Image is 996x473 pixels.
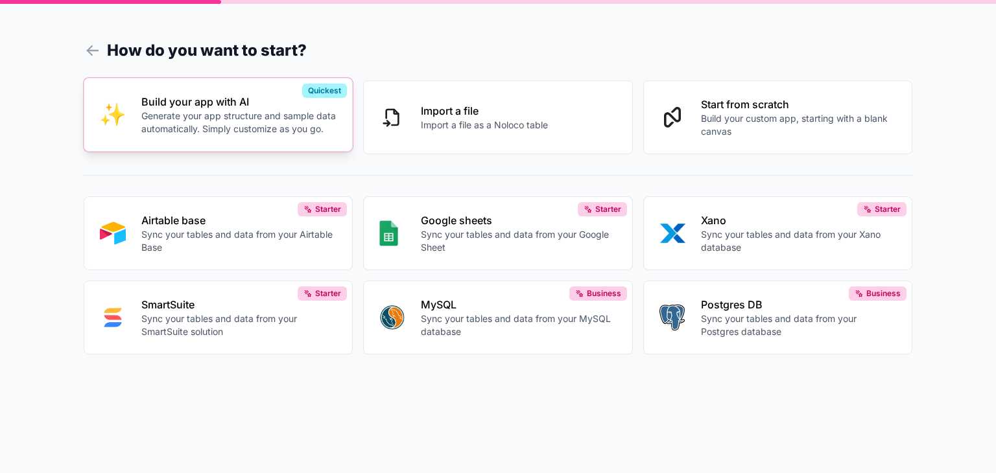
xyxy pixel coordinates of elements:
[587,288,621,299] span: Business
[141,297,337,312] p: SmartSuite
[421,119,548,132] p: Import a file as a Noloco table
[421,228,617,254] p: Sync your tables and data from your Google Sheet
[141,213,337,228] p: Airtable base
[302,84,347,98] div: Quickest
[701,312,897,338] p: Sync your tables and data from your Postgres database
[643,80,913,154] button: Start from scratchBuild your custom app, starting with a blank canvas
[379,220,398,246] img: GOOGLE_SHEETS
[701,297,897,312] p: Postgres DB
[84,196,353,270] button: AIRTABLEAirtable baseSync your tables and data from your Airtable BaseStarter
[866,288,901,299] span: Business
[141,110,337,135] p: Generate your app structure and sample data automatically. Simply customize as you go.
[875,204,901,214] span: Starter
[141,312,337,338] p: Sync your tables and data from your SmartSuite solution
[363,196,633,270] button: GOOGLE_SHEETSGoogle sheetsSync your tables and data from your Google SheetStarter
[701,213,897,228] p: Xano
[952,429,983,460] iframe: Intercom live chat
[659,305,685,330] img: POSTGRES
[315,288,341,299] span: Starter
[701,97,897,112] p: Start from scratch
[141,228,337,254] p: Sync your tables and data from your Airtable Base
[659,220,685,246] img: XANO
[100,102,126,128] img: INTERNAL_WITH_AI
[84,281,353,354] button: SMART_SUITESmartSuiteSync your tables and data from your SmartSuite solutionStarter
[643,196,913,270] button: XANOXanoSync your tables and data from your Xano databaseStarter
[643,281,913,354] button: POSTGRESPostgres DBSync your tables and data from your Postgres databaseBusiness
[421,213,617,228] p: Google sheets
[315,204,341,214] span: Starter
[595,204,621,214] span: Starter
[100,220,126,246] img: AIRTABLE
[141,94,337,110] p: Build your app with AI
[84,39,913,62] h1: How do you want to start?
[84,78,353,152] button: INTERNAL_WITH_AIBuild your app with AIGenerate your app structure and sample data automatically. ...
[379,305,405,330] img: MYSQL
[363,80,633,154] button: Import a fileImport a file as a Noloco table
[100,305,126,330] img: SMART_SUITE
[701,228,897,254] p: Sync your tables and data from your Xano database
[421,297,617,312] p: MySQL
[701,112,897,138] p: Build your custom app, starting with a blank canvas
[363,281,633,354] button: MYSQLMySQLSync your tables and data from your MySQL databaseBusiness
[421,312,617,338] p: Sync your tables and data from your MySQL database
[421,103,548,119] p: Import a file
